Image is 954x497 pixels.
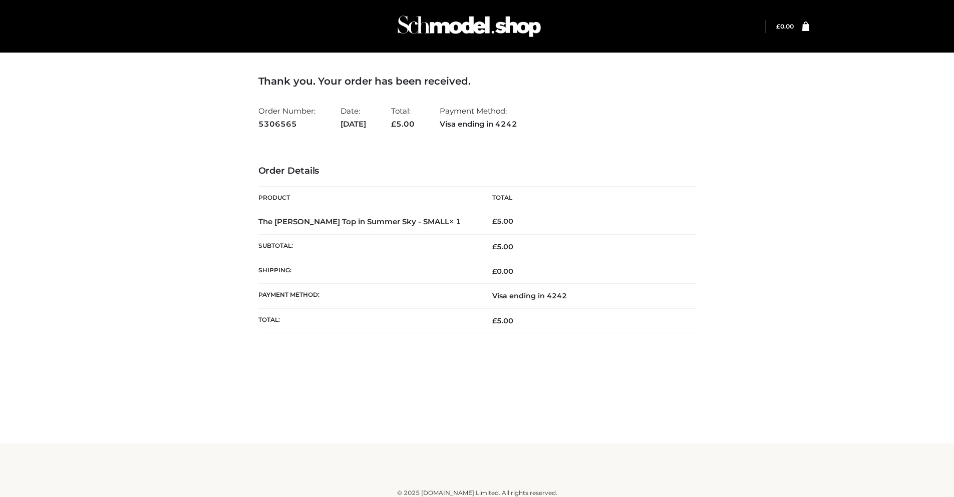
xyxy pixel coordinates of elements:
[258,187,477,209] th: Product
[492,267,497,276] span: £
[341,118,366,131] strong: [DATE]
[477,187,696,209] th: Total
[391,102,415,133] li: Total:
[258,308,477,333] th: Total:
[776,23,780,30] span: £
[258,234,477,259] th: Subtotal:
[394,7,544,46] img: Schmodel Admin 964
[492,217,513,226] bdi: 5.00
[258,75,696,87] h3: Thank you. Your order has been received.
[492,242,497,251] span: £
[341,102,366,133] li: Date:
[258,166,696,177] h3: Order Details
[492,316,497,325] span: £
[258,118,315,131] strong: 5306565
[391,119,396,129] span: £
[492,267,513,276] bdi: 0.00
[776,23,794,30] a: £0.00
[258,217,461,226] strong: The [PERSON_NAME] Top in Summer Sky - SMALL
[440,102,517,133] li: Payment Method:
[492,217,497,226] span: £
[492,242,513,251] span: 5.00
[258,284,477,308] th: Payment method:
[258,102,315,133] li: Order Number:
[776,23,794,30] bdi: 0.00
[440,118,517,131] strong: Visa ending in 4242
[258,259,477,284] th: Shipping:
[449,217,461,226] strong: × 1
[492,316,513,325] span: 5.00
[391,119,415,129] span: 5.00
[477,284,696,308] td: Visa ending in 4242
